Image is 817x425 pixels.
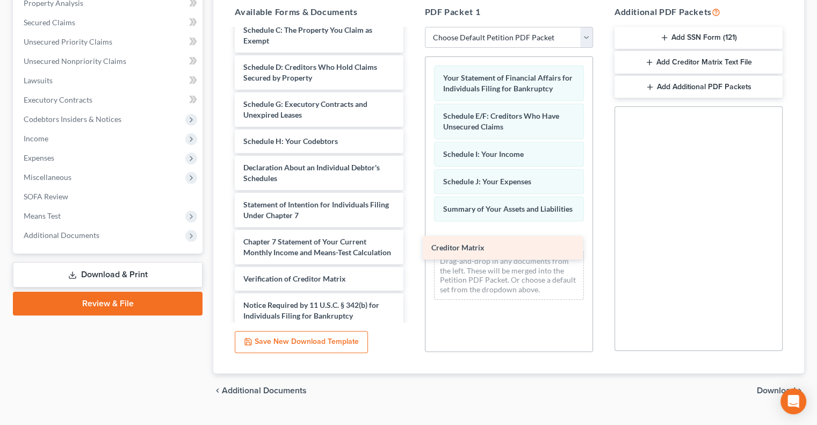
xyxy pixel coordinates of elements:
span: Schedule H: Your Codebtors [243,136,338,146]
div: Drag-and-drop in any documents from the left. These will be merged into the Petition PDF Packet. ... [434,250,584,300]
span: Additional Documents [24,230,99,240]
a: Download & Print [13,262,203,287]
span: Summary of Your Assets and Liabilities [443,204,573,213]
a: Secured Claims [15,13,203,32]
span: Schedule D: Creditors Who Hold Claims Secured by Property [243,62,377,82]
span: Schedule C: The Property You Claim as Exempt [243,25,372,45]
a: Executory Contracts [15,90,203,110]
span: Means Test [24,211,61,220]
span: Schedule G: Executory Contracts and Unexpired Leases [243,99,367,119]
a: Lawsuits [15,71,203,90]
a: Unsecured Nonpriority Claims [15,52,203,71]
h5: Additional PDF Packets [614,5,783,18]
div: Open Intercom Messenger [780,388,806,414]
a: chevron_left Additional Documents [213,386,307,395]
span: Notice Required by 11 U.S.C. § 342(b) for Individuals Filing for Bankruptcy [243,300,379,320]
i: chevron_left [213,386,222,395]
span: Lawsuits [24,76,53,85]
i: chevron_right [796,386,804,395]
span: SOFA Review [24,192,68,201]
span: Additional Documents [222,386,307,395]
span: Codebtors Insiders & Notices [24,114,121,124]
span: Schedule J: Your Expenses [443,177,531,186]
a: Unsecured Priority Claims [15,32,203,52]
span: Verification of Creditor Matrix [243,274,346,283]
span: Download [757,386,796,395]
span: Unsecured Nonpriority Claims [24,56,126,66]
h5: PDF Packet 1 [425,5,593,18]
button: Add SSN Form (121) [614,27,783,49]
button: Save New Download Template [235,331,368,354]
span: Creditor Matrix [431,243,485,252]
span: Declaration About an Individual Debtor's Schedules [243,163,380,183]
span: Income [24,134,48,143]
span: Expenses [24,153,54,162]
button: Add Creditor Matrix Text File [614,51,783,74]
span: Schedule I: Your Income [443,149,524,159]
button: Download chevron_right [757,386,804,395]
span: Schedule E/F: Creditors Who Have Unsecured Claims [443,111,559,131]
span: Miscellaneous [24,172,71,182]
a: Review & File [13,292,203,315]
span: Unsecured Priority Claims [24,37,112,46]
span: Executory Contracts [24,95,92,104]
span: Your Statement of Financial Affairs for Individuals Filing for Bankruptcy [443,73,573,93]
span: Statement of Intention for Individuals Filing Under Chapter 7 [243,200,389,220]
a: SOFA Review [15,187,203,206]
span: Chapter 7 Statement of Your Current Monthly Income and Means-Test Calculation [243,237,391,257]
span: Secured Claims [24,18,75,27]
button: Add Additional PDF Packets [614,76,783,98]
h5: Available Forms & Documents [235,5,403,18]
